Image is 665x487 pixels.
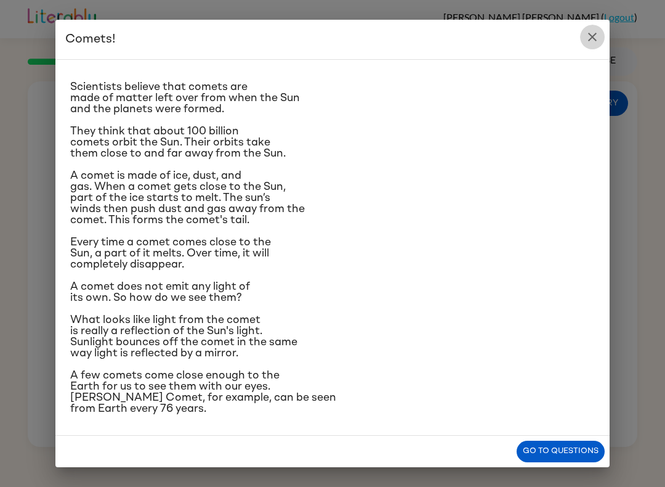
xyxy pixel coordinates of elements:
span: A comet is made of ice, dust, and gas. When a comet gets close to the Sun, part of the ice starts... [70,170,305,226]
span: What looks like light from the comet is really a reflection of the Sun's light. Sunlight bounces ... [70,314,297,359]
span: A few comets come close enough to the Earth for us to see them with our eyes. [PERSON_NAME] Comet... [70,370,336,414]
button: Go to questions [517,441,605,462]
span: A comet does not emit any light of its own. So how do we see them? [70,281,250,303]
span: Scientists believe that comets are made of matter left over from when the Sun and the planets wer... [70,81,300,115]
h2: Comets! [55,20,610,59]
span: They think that about 100 billion comets orbit the Sun. Their orbits take them close to and far a... [70,126,286,159]
button: close [580,25,605,49]
span: Every time a comet comes close to the Sun, a part of it melts. Over time, it will completely disa... [70,237,271,270]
